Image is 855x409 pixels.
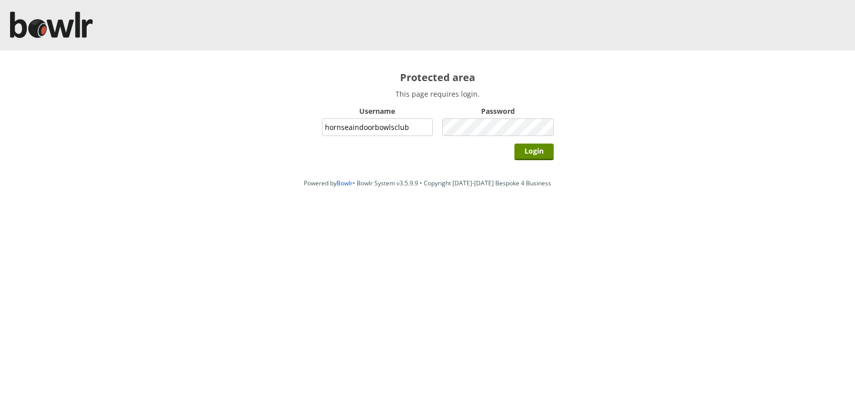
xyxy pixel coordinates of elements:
[322,71,554,84] h2: Protected area
[514,144,554,160] input: Login
[442,106,554,116] label: Password
[304,179,551,187] span: Powered by • Bowlr System v3.5.9.9 • Copyright [DATE]-[DATE] Bespoke 4 Business
[337,179,353,187] a: Bowlr
[322,106,433,116] label: Username
[322,89,554,99] p: This page requires login.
